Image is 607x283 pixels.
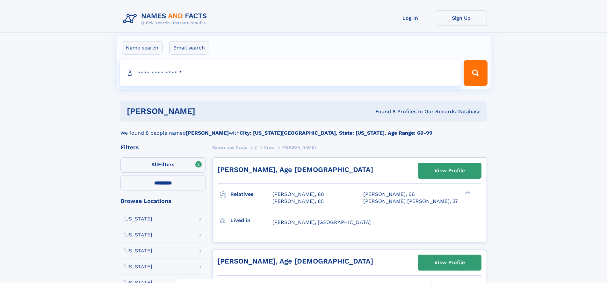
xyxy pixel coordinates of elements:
[254,145,257,150] span: C
[230,215,272,226] h3: Lived in
[418,163,481,178] a: View Profile
[264,143,274,151] a: Crow
[169,41,209,55] label: Email search
[272,198,324,205] a: [PERSON_NAME], 85
[434,255,465,270] div: View Profile
[385,10,436,26] a: Log In
[218,257,373,265] a: [PERSON_NAME], Age [DEMOGRAPHIC_DATA]
[212,143,247,151] a: Names and Facts
[272,219,371,225] span: [PERSON_NAME], [GEOGRAPHIC_DATA]
[254,143,257,151] a: C
[464,60,487,86] button: Search Button
[285,108,481,115] div: Found 8 Profiles In Our Records Database
[123,232,152,237] div: [US_STATE]
[186,130,229,136] b: [PERSON_NAME]
[436,10,487,26] a: Sign Up
[230,189,272,200] h3: Relatives
[463,191,471,195] div: ❯
[120,157,206,173] label: Filters
[123,264,152,269] div: [US_STATE]
[363,191,415,198] a: [PERSON_NAME], 66
[272,191,324,198] a: [PERSON_NAME], 88
[122,41,163,55] label: Name search
[127,107,285,115] h1: [PERSON_NAME]
[120,198,206,204] div: Browse Locations
[282,145,316,150] span: [PERSON_NAME]
[120,10,212,27] img: Logo Names and Facts
[418,255,481,270] a: View Profile
[240,130,432,136] b: City: [US_STATE][GEOGRAPHIC_DATA], State: [US_STATE], Age Range: 60-99
[120,122,487,137] div: We found 8 people named with .
[264,145,274,150] span: Crow
[120,145,206,150] div: Filters
[434,163,465,178] div: View Profile
[363,198,458,205] a: [PERSON_NAME] [PERSON_NAME], 37
[123,216,152,221] div: [US_STATE]
[218,166,373,174] a: [PERSON_NAME], Age [DEMOGRAPHIC_DATA]
[123,248,152,253] div: [US_STATE]
[120,60,461,86] input: search input
[151,161,158,168] span: All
